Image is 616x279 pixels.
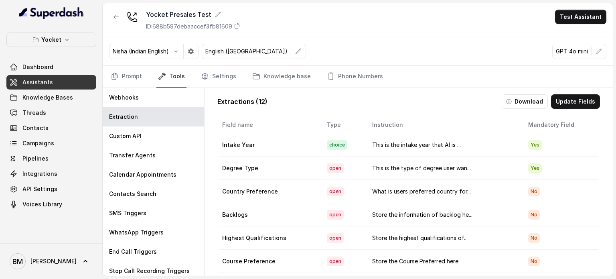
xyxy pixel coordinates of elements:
a: Voices Library [6,197,96,212]
p: Yocket [41,35,61,45]
span: Knowledge Bases [22,94,73,102]
td: Store the highest qualifications of... [366,226,522,250]
p: Transfer Agents [109,151,156,159]
span: Voices Library [22,200,62,208]
th: Instruction [366,117,522,133]
th: Mandatory Field [522,117,598,133]
div: Yocket Presales Test [146,10,240,19]
p: Webhooks [109,94,139,102]
span: No [528,257,540,266]
span: Pipelines [22,155,49,163]
a: Dashboard [6,60,96,74]
td: Store the information of backlog he... [366,203,522,226]
span: Contacts [22,124,49,132]
a: Pipelines [6,151,96,166]
a: API Settings [6,182,96,196]
td: What is users preferred country for... [366,180,522,203]
p: Extraction [109,113,138,121]
a: Knowledge Bases [6,90,96,105]
td: Highest Qualifications [219,226,320,250]
span: API Settings [22,185,57,193]
span: No [528,187,540,196]
span: Threads [22,109,46,117]
span: Yes [528,163,542,173]
p: Extractions ( 12 ) [217,97,267,106]
nav: Tabs [109,66,606,88]
a: Campaigns [6,136,96,151]
td: This is the type of degree user wan... [366,157,522,180]
span: [PERSON_NAME] [30,257,77,265]
p: ID: 688b597debaaccef3fb81609 [146,22,232,31]
span: Integrations [22,170,57,178]
button: Test Assistant [555,10,606,24]
a: Settings [199,66,238,88]
p: End Call Triggers [109,248,157,256]
a: Threads [6,106,96,120]
a: Knowledge base [251,66,312,88]
span: open [327,257,344,266]
td: Store the Course Preferred here [366,250,522,273]
p: Stop Call Recording Triggers [109,267,190,275]
p: English ([GEOGRAPHIC_DATA]) [205,47,288,55]
td: Backlogs [219,203,320,226]
a: Assistants [6,75,96,90]
span: No [528,233,540,243]
td: Course Preference [219,250,320,273]
p: GPT 4o mini [556,47,588,55]
td: This is the intake year that AI is ... [366,133,522,157]
button: Yocket [6,33,96,47]
button: Update Fields [551,94,600,109]
td: Intake Year [219,133,320,157]
p: Nisha (Indian English) [113,47,169,55]
th: Field name [219,117,320,133]
th: Type [320,117,366,133]
a: Integrations [6,167,96,181]
span: Assistants [22,78,53,86]
span: No [528,210,540,220]
td: Degree Type [219,157,320,180]
span: Campaigns [22,139,54,147]
a: Contacts [6,121,96,135]
a: Tools [156,66,186,88]
span: open [327,233,344,243]
text: BM [12,257,23,266]
a: Phone Numbers [325,66,385,88]
span: open [327,163,344,173]
span: choice [327,140,347,150]
img: light.svg [19,6,84,19]
td: Country Preference [219,180,320,203]
a: [PERSON_NAME] [6,250,96,273]
p: Contacts Search [109,190,156,198]
span: Yes [528,140,542,150]
a: Prompt [109,66,144,88]
p: Calendar Appointments [109,171,176,179]
span: open [327,187,344,196]
button: Download [502,94,548,109]
p: Custom API [109,132,142,140]
p: SMS Triggers [109,209,146,217]
p: WhatsApp Triggers [109,228,164,236]
span: Dashboard [22,63,53,71]
span: open [327,210,344,220]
